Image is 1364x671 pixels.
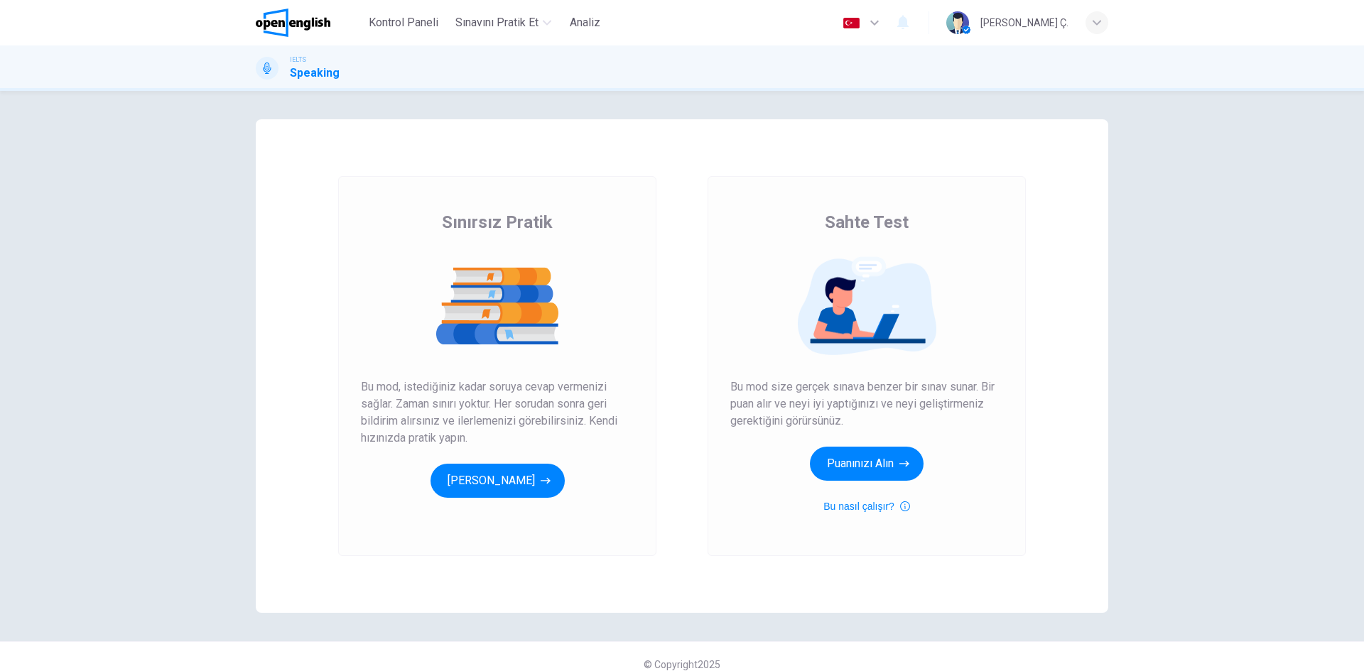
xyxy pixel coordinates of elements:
h1: Speaking [290,65,340,82]
span: Kontrol Paneli [369,14,438,31]
div: [PERSON_NAME] Ç. [980,14,1068,31]
span: © Copyright 2025 [644,659,720,670]
span: Analiz [570,14,600,31]
span: IELTS [290,55,306,65]
span: Sahte Test [825,211,909,234]
button: Sınavını Pratik Et [450,10,557,36]
img: OpenEnglish logo [256,9,330,37]
a: OpenEnglish logo [256,9,363,37]
button: Kontrol Paneli [363,10,444,36]
button: Puanınızı Alın [810,447,924,481]
img: Profile picture [946,11,969,34]
span: Bu mod, istediğiniz kadar soruya cevap vermenizi sağlar. Zaman sınırı yoktur. Her sorudan sonra g... [361,378,634,447]
img: tr [843,18,860,28]
span: Bu mod size gerçek sınava benzer bir sınav sunar. Bir puan alır ve neyi iyi yaptığınızı ve neyi g... [730,378,1003,430]
span: Sınırsız Pratik [442,211,553,234]
span: Sınavını Pratik Et [455,14,538,31]
button: [PERSON_NAME] [431,464,565,498]
button: Bu nasıl çalışır? [823,498,910,515]
button: Analiz [563,10,608,36]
